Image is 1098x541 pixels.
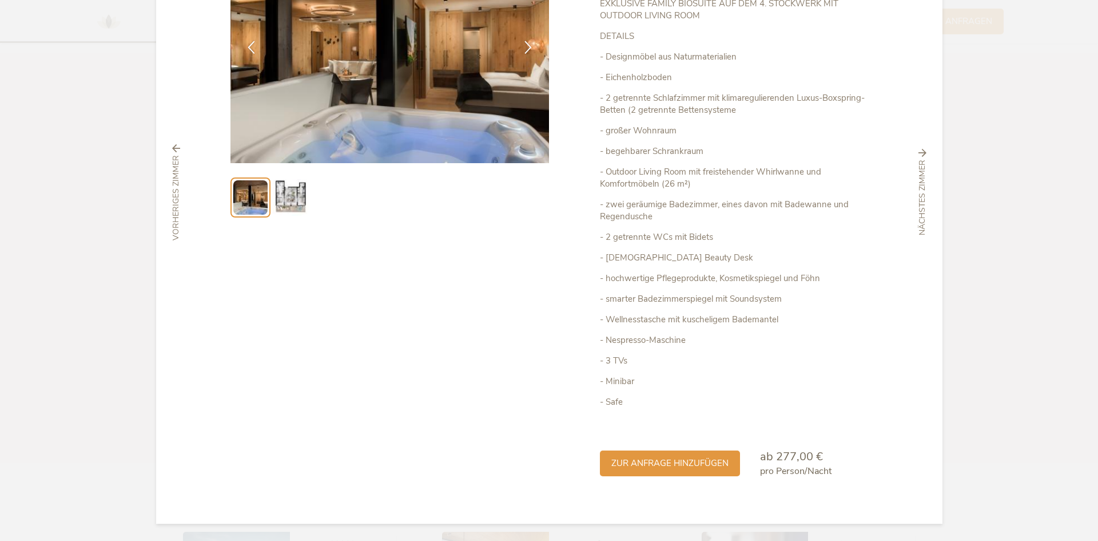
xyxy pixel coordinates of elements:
p: - Eichenholzboden [600,72,868,84]
p: - großer Wohnraum [600,125,868,137]
p: - Safe [600,396,868,408]
span: nächstes Zimmer [917,160,928,235]
span: ab 277,00 € [760,449,823,464]
p: - Outdoor Living Room mit freistehender Whirlwanne und Komfortmöbeln (26 m²) [600,166,868,190]
p: - begehbarer Schrankraum [600,145,868,157]
p: - Wellnesstasche mit kuscheligem Bademantel [600,314,868,326]
p: - smarter Badezimmerspiegel mit Soundsystem [600,293,868,305]
p: - 2 getrennte Schlafzimmer mit klimaregulierenden Luxus-Boxspring-Betten (2 getrennte Bettensysteme [600,92,868,116]
img: Preview [233,180,268,215]
p: - 3 TVs [600,355,868,367]
p: - Minibar [600,376,868,388]
span: vorheriges Zimmer [170,155,182,240]
p: - Designmöbel aus Naturmaterialien [600,51,868,63]
p: - 2 getrennte WCs mit Bidets [600,231,868,243]
p: - hochwertige Pflegeprodukte, Kosmetikspiegel und Föhn [600,273,868,285]
img: Preview [272,179,309,216]
span: zur Anfrage hinzufügen [611,457,729,469]
p: - zwei geräumige Badezimmer, eines davon mit Badewanne und Regendusche [600,199,868,223]
p: - Nespresso-Maschine [600,334,868,346]
p: - [DEMOGRAPHIC_DATA] Beauty Desk [600,252,868,264]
